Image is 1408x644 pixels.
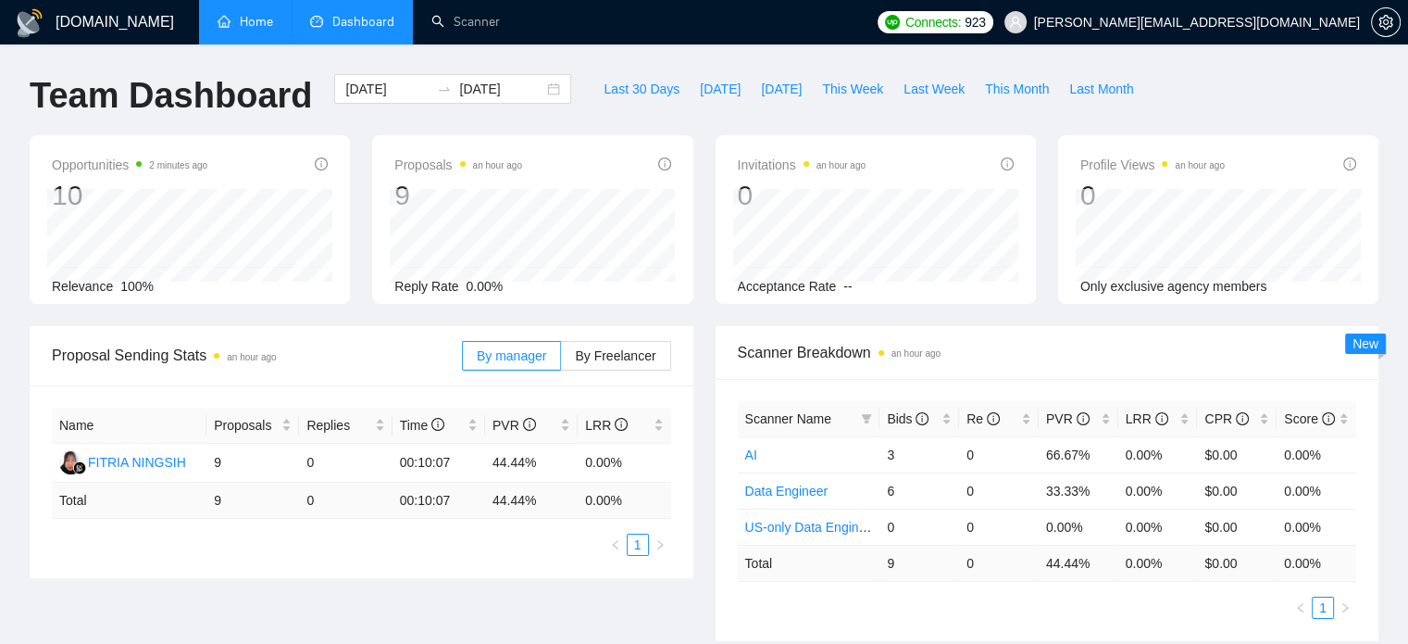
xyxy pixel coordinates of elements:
span: info-circle [916,412,928,425]
td: 33.33% [1039,473,1118,509]
span: CPR [1204,411,1248,426]
span: Only exclusive agency members [1080,279,1267,294]
td: 66.67% [1039,436,1118,473]
a: setting [1371,15,1401,30]
span: right [654,539,666,550]
td: 0.00 % [578,483,670,519]
time: an hour ago [473,160,522,170]
span: [DATE] [700,79,741,99]
span: PVR [1046,411,1090,426]
td: 0.00 % [1277,545,1356,581]
span: PVR [492,418,536,433]
div: 0 [1080,178,1225,213]
th: Proposals [206,408,299,444]
button: This Month [975,74,1059,104]
span: Last Month [1069,79,1133,99]
span: Connects: [905,12,961,32]
span: Acceptance Rate [738,279,837,294]
span: Re [966,411,1000,426]
span: LRR [1126,411,1168,426]
span: info-circle [1155,412,1168,425]
span: user [1009,16,1022,29]
td: 0 [959,436,1039,473]
span: info-circle [1322,412,1335,425]
span: filter [857,405,876,433]
span: Relevance [52,279,113,294]
span: left [610,539,621,550]
span: Scanner Breakdown [738,341,1357,364]
a: 1 [1313,598,1333,618]
a: searchScanner [431,14,500,30]
span: dashboard [310,15,323,28]
span: Last 30 Days [604,79,679,99]
time: an hour ago [891,348,941,359]
img: logo [15,8,44,38]
td: 00:10:07 [392,444,485,483]
td: 0 [299,483,392,519]
td: 0 [959,473,1039,509]
span: Dashboard [332,14,394,30]
td: $0.00 [1197,509,1277,545]
td: 9 [879,545,959,581]
li: Next Page [649,534,671,556]
td: 0.00% [578,444,670,483]
span: info-circle [431,418,444,431]
button: right [649,534,671,556]
td: 3 [879,436,959,473]
td: 9 [206,444,299,483]
span: By manager [477,348,546,363]
a: 1 [628,535,648,555]
button: Last 30 Days [593,74,690,104]
td: Total [52,483,206,519]
span: right [1339,602,1351,613]
a: US-only Data Engineer [745,520,878,535]
button: setting [1371,7,1401,37]
td: 0 [959,509,1039,545]
a: FNFITRIA NINGSIH [59,454,186,469]
th: Replies [299,408,392,444]
span: Opportunities [52,154,207,176]
time: an hour ago [1175,160,1224,170]
td: 0.00% [1118,473,1198,509]
span: left [1295,602,1306,613]
span: Proposals [214,415,278,436]
time: 2 minutes ago [149,160,207,170]
span: filter [861,413,872,424]
li: Previous Page [1290,597,1312,619]
span: This Week [822,79,883,99]
button: Last Week [893,74,975,104]
span: This Month [985,79,1049,99]
span: info-circle [615,418,628,431]
td: 44.44 % [1039,545,1118,581]
li: 1 [1312,597,1334,619]
td: Total [738,545,880,581]
span: New [1352,336,1378,351]
li: Previous Page [604,534,627,556]
td: 0.00% [1277,473,1356,509]
td: 0.00% [1277,436,1356,473]
button: right [1334,597,1356,619]
td: 0 [959,545,1039,581]
td: 0.00% [1039,509,1118,545]
li: 1 [627,534,649,556]
td: 00:10:07 [392,483,485,519]
time: an hour ago [227,352,276,362]
h1: Team Dashboard [30,74,312,118]
a: homeHome [218,14,273,30]
button: [DATE] [690,74,751,104]
td: $ 0.00 [1197,545,1277,581]
span: Profile Views [1080,154,1225,176]
span: info-circle [1077,412,1090,425]
span: swap-right [437,82,452,96]
span: Proposals [394,154,522,176]
span: LRR [585,418,628,433]
td: 44.44 % [485,483,578,519]
button: [DATE] [751,74,812,104]
td: 6 [879,473,959,509]
span: -- [843,279,852,294]
span: 0.00% [467,279,504,294]
span: info-circle [315,158,328,170]
td: 0.00% [1277,509,1356,545]
th: Name [52,408,206,444]
span: Replies [306,415,370,436]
